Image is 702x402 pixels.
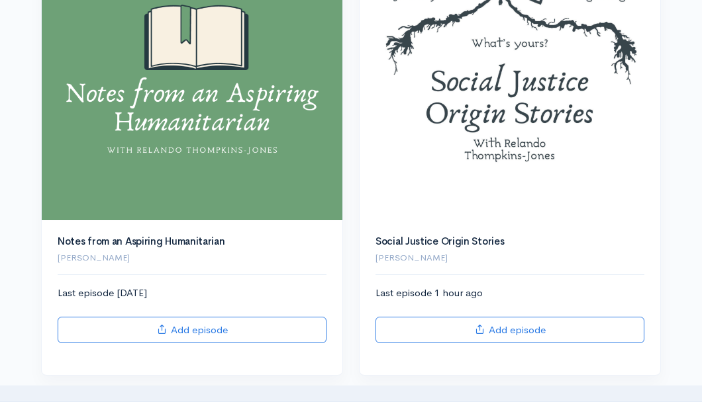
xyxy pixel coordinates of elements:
p: [PERSON_NAME] [376,251,644,264]
a: Add episode [58,317,326,344]
a: Notes from an Aspiring Humanitarian [58,235,225,247]
div: Last episode 1 hour ago [376,286,644,343]
p: [PERSON_NAME] [58,251,326,264]
div: Last episode [DATE] [58,286,326,343]
a: Social Justice Origin Stories [376,235,504,247]
a: Add episode [376,317,644,344]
